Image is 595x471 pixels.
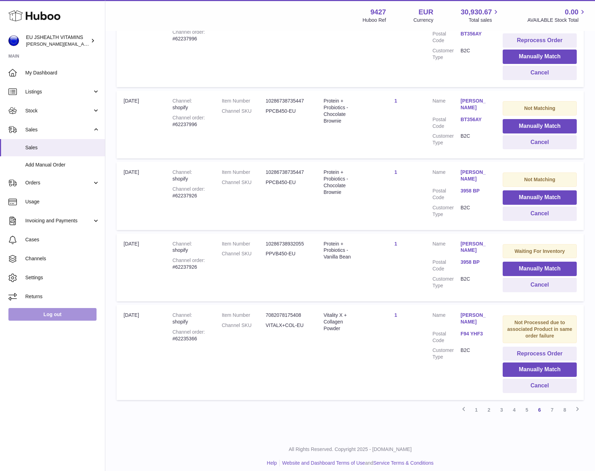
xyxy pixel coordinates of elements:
a: BT356AY [461,31,489,37]
dd: B2C [461,347,489,360]
a: Help [267,460,277,466]
a: 1 [394,241,397,247]
a: 30,930.67 Total sales [461,7,500,24]
div: shopify [172,98,208,111]
span: Channels [25,255,100,262]
div: EU JSHEALTH VITAMINS [26,34,89,47]
strong: Not Matching [524,177,555,182]
button: Reprocess Order [503,33,577,48]
button: Manually Match [503,262,577,276]
dt: Channel SKU [222,108,266,115]
dt: Customer Type [432,276,461,289]
a: Website and Dashboard Terms of Use [282,460,365,466]
strong: Not Processed due to associated Product in same order failure [507,320,572,339]
button: Manually Match [503,362,577,377]
dt: Item Number [222,312,266,319]
a: 3 [495,404,508,416]
span: Stock [25,107,92,114]
strong: Waiting For Inventory [515,248,565,254]
strong: EUR [418,7,433,17]
span: Listings [25,89,92,95]
div: #62237996 [172,29,208,42]
dt: Customer Type [432,47,461,61]
span: Sales [25,144,100,151]
a: 7 [546,404,558,416]
a: 8 [558,404,571,416]
div: #62237926 [172,257,208,270]
td: [DATE] [117,162,165,230]
dt: Customer Type [432,347,461,360]
span: AVAILABLE Stock Total [527,17,587,24]
strong: Channel order [172,29,205,35]
dd: PPVB450-EU [266,250,310,257]
div: shopify [172,312,208,325]
dt: Postal Code [432,31,461,44]
a: Log out [8,308,97,321]
button: Cancel [503,135,577,150]
button: Cancel [503,66,577,80]
a: 3958 BP [461,188,489,194]
div: shopify [172,169,208,182]
dd: B2C [461,133,489,146]
td: [DATE] [117,305,165,400]
a: Service Terms & Conditions [373,460,434,466]
strong: Channel order [172,186,205,192]
dt: Postal Code [432,331,461,344]
div: Protein + Probiotics - Chocolate Brownie [324,169,359,196]
span: Sales [25,126,92,133]
td: [DATE] [117,5,165,87]
strong: Channel order [172,115,205,120]
dd: PPCB450-EU [266,108,310,115]
a: BT356AY [461,116,489,123]
button: Manually Match [503,50,577,64]
span: Invoicing and Payments [25,217,92,224]
span: Cases [25,236,100,243]
dt: Channel SKU [222,250,266,257]
div: #62237926 [172,186,208,199]
span: Settings [25,274,100,281]
div: shopify [172,241,208,254]
span: 30,930.67 [461,7,492,17]
span: Orders [25,179,92,186]
dd: B2C [461,47,489,61]
a: 4 [508,404,521,416]
button: Cancel [503,207,577,221]
dd: B2C [461,204,489,218]
dt: Customer Type [432,133,461,146]
dd: VITALX+COL-EU [266,322,310,329]
div: #62237996 [172,115,208,128]
li: and [280,460,434,466]
dd: 10286738735447 [266,169,310,176]
span: 0.00 [565,7,579,17]
div: Vitality X + Collagen Powder [324,312,359,332]
div: Protein + Probiotics - Vanilla Bean [324,241,359,261]
button: Manually Match [503,119,577,133]
a: 3958 BP [461,259,489,266]
a: 2 [483,404,495,416]
dd: PPCB450-EU [266,179,310,186]
button: Manually Match [503,190,577,205]
dt: Postal Code [432,188,461,201]
dt: Postal Code [432,259,461,272]
dt: Postal Code [432,116,461,130]
div: #62235366 [172,329,208,342]
a: 1 [470,404,483,416]
span: Usage [25,198,100,205]
span: Add Manual Order [25,162,100,168]
strong: Channel [172,241,192,247]
td: [DATE] [117,91,165,158]
strong: Not Matching [524,105,555,111]
dt: Name [432,241,461,256]
button: Cancel [503,379,577,393]
a: [PERSON_NAME] [461,98,489,111]
a: 1 [394,169,397,175]
a: F94 YHF3 [461,331,489,337]
button: Reprocess Order [503,347,577,361]
a: 1 [394,312,397,318]
a: 1 [394,98,397,104]
div: Currency [414,17,434,24]
strong: Channel order [172,257,205,263]
button: Cancel [503,278,577,292]
img: laura@jessicasepel.com [8,35,19,46]
strong: 9427 [370,7,386,17]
